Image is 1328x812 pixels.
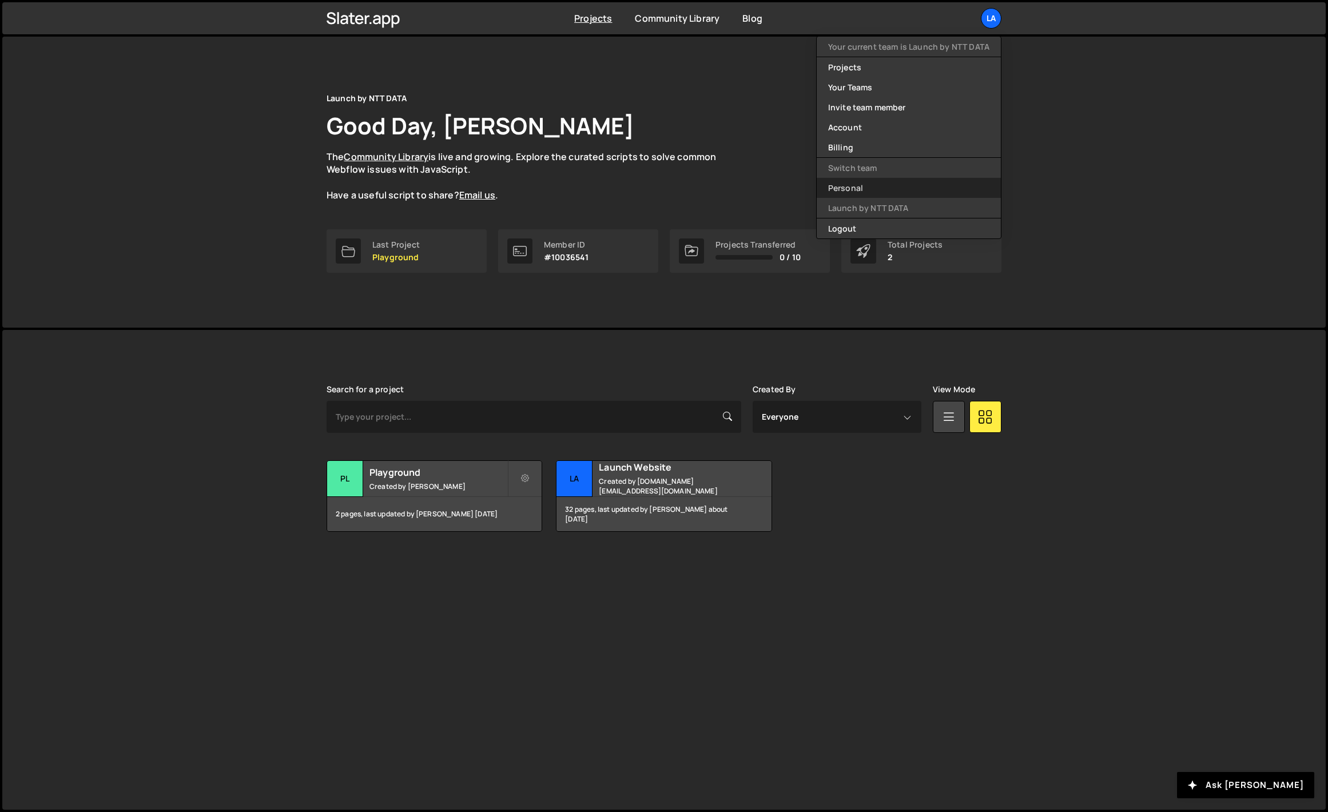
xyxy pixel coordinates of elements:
a: La [981,8,1001,29]
button: Logout [817,218,1001,238]
label: Search for a project [327,385,404,394]
button: Ask [PERSON_NAME] [1177,772,1314,798]
div: Total Projects [888,240,943,249]
a: Email us [459,189,495,201]
div: Pl [327,461,363,497]
div: Projects Transferred [715,240,801,249]
a: Projects [574,12,612,25]
label: View Mode [933,385,975,394]
label: Created By [753,385,796,394]
a: Pl Playground Created by [PERSON_NAME] 2 pages, last updated by [PERSON_NAME] [DATE] [327,460,542,532]
a: Community Library [344,150,428,163]
p: #10036541 [544,253,589,262]
a: Projects [817,57,1001,77]
a: Account [817,117,1001,137]
p: 2 [888,253,943,262]
div: La [556,461,593,497]
input: Type your project... [327,401,741,433]
a: Personal [817,178,1001,198]
a: Community Library [635,12,719,25]
p: The is live and growing. Explore the curated scripts to solve common Webflow issues with JavaScri... [327,150,738,202]
div: Member ID [544,240,589,249]
div: Last Project [372,240,420,249]
small: Created by [DOMAIN_NAME][EMAIL_ADDRESS][DOMAIN_NAME] [599,476,737,496]
h1: Good Day, [PERSON_NAME] [327,110,634,141]
div: 32 pages, last updated by [PERSON_NAME] about [DATE] [556,497,771,531]
a: Last Project Playground [327,229,487,273]
div: 2 pages, last updated by [PERSON_NAME] [DATE] [327,497,542,531]
h2: Launch Website [599,461,737,473]
h2: Playground [369,466,507,479]
p: Playground [372,253,420,262]
small: Created by [PERSON_NAME] [369,481,507,491]
div: Launch by NTT DATA [327,91,407,105]
a: Blog [742,12,762,25]
a: La Launch Website Created by [DOMAIN_NAME][EMAIL_ADDRESS][DOMAIN_NAME] 32 pages, last updated by ... [556,460,772,532]
a: Your Teams [817,77,1001,97]
a: Invite team member [817,97,1001,117]
span: 0 / 10 [780,253,801,262]
a: Billing [817,137,1001,157]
